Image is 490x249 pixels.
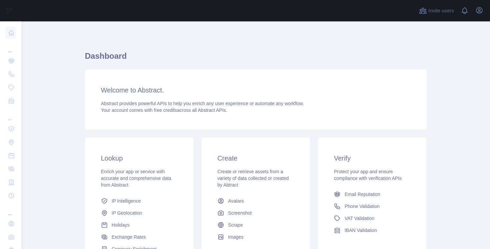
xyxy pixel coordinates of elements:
[331,224,413,236] a: IBAN Validation
[85,51,427,67] h1: Dashboard
[154,107,177,113] span: free credits
[345,215,374,222] span: VAT Validation
[5,108,16,121] div: ...
[98,207,180,219] a: IP Geolocation
[101,101,304,106] span: Abstract provides powerful APIs to help you enrich any user experience or automate any workflow.
[5,203,16,216] div: ...
[5,40,16,53] div: ...
[101,169,171,188] span: Enrich your app or service with accurate and comprehensive data from Abstract
[334,154,410,163] h3: Verify
[215,207,297,219] a: Screenshot
[331,188,413,200] a: Email Reputation
[112,222,130,228] span: Holidays
[215,195,297,207] a: Avatars
[228,198,244,204] span: Avatars
[428,7,454,15] span: Invite users
[345,203,380,210] span: Phone Validation
[112,234,146,240] span: Exchange Rates
[215,231,297,243] a: Images
[101,85,411,95] h3: Welcome to Abstract.
[334,169,402,181] span: Protect your app and ensure compliance with verification APIs
[345,191,380,198] span: Email Reputation
[215,219,297,231] a: Scrape
[101,107,227,113] span: Your account comes with across all Abstract APIs.
[228,210,252,216] span: Screenshot
[112,210,142,216] span: IP Geolocation
[98,195,180,207] a: IP Intelligence
[228,222,243,228] span: Scrape
[217,154,294,163] h3: Create
[331,200,413,212] a: Phone Validation
[418,5,455,16] button: Invite users
[112,198,141,204] span: IP Intelligence
[228,234,243,240] span: Images
[98,231,180,243] a: Exchange Rates
[98,219,180,231] a: Holidays
[345,227,377,234] span: IBAN Validation
[331,212,413,224] a: VAT Validation
[217,169,289,188] span: Create or retrieve assets from a variety of data collected or created by Abtract
[101,154,177,163] h3: Lookup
